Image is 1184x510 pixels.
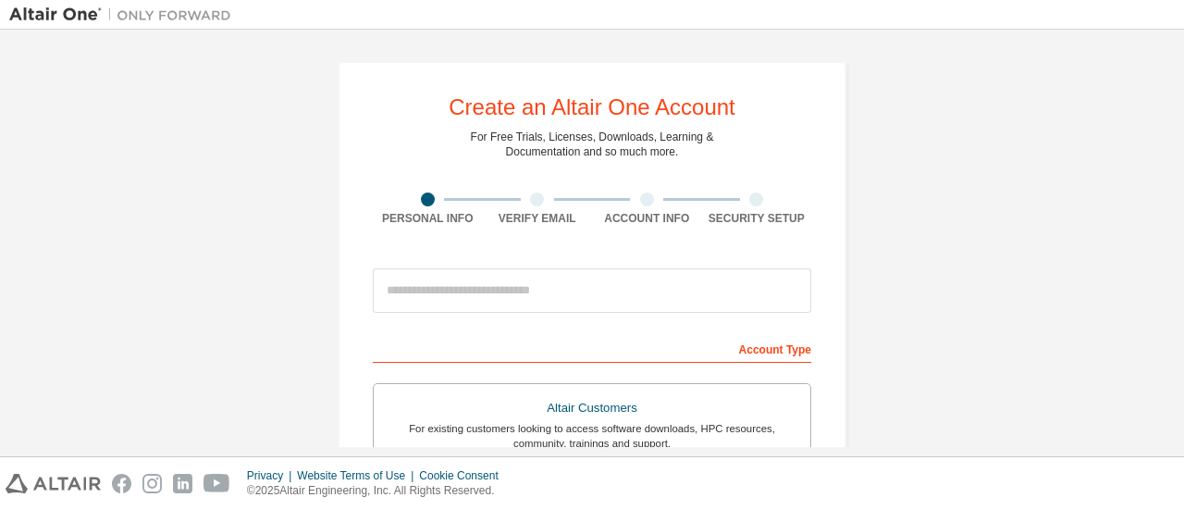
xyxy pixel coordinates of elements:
div: Account Info [592,211,702,226]
img: Altair One [9,6,240,24]
div: Personal Info [373,211,483,226]
div: Security Setup [702,211,812,226]
div: For existing customers looking to access software downloads, HPC resources, community, trainings ... [385,421,799,451]
img: instagram.svg [142,474,162,493]
div: Privacy [247,468,297,483]
div: Altair Customers [385,395,799,421]
img: linkedin.svg [173,474,192,493]
div: Cookie Consent [419,468,509,483]
img: facebook.svg [112,474,131,493]
div: Create an Altair One Account [449,96,735,118]
div: Website Terms of Use [297,468,419,483]
div: For Free Trials, Licenses, Downloads, Learning & Documentation and so much more. [471,130,714,159]
img: altair_logo.svg [6,474,101,493]
div: Verify Email [483,211,593,226]
img: youtube.svg [203,474,230,493]
p: © 2025 Altair Engineering, Inc. All Rights Reserved. [247,483,510,499]
div: Account Type [373,333,811,363]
